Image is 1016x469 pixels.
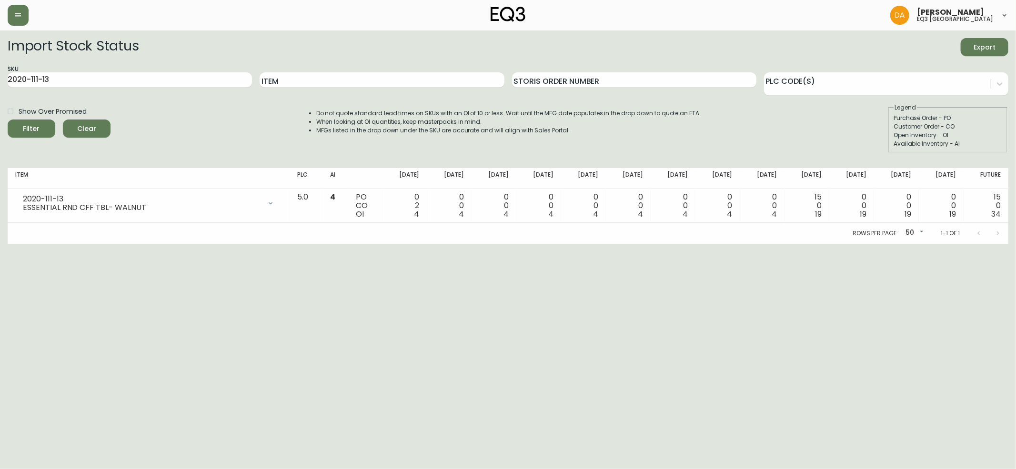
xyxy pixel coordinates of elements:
[491,7,526,22] img: logo
[961,38,1008,56] button: Export
[894,122,1002,131] div: Customer Order - CO
[894,131,1002,140] div: Open Inventory - OI
[964,168,1008,189] th: Future
[772,209,777,220] span: 4
[703,193,733,219] div: 0 0
[435,193,464,219] div: 0 0
[882,193,911,219] div: 0 0
[414,209,420,220] span: 4
[917,9,984,16] span: [PERSON_NAME]
[971,193,1001,219] div: 15 0
[23,123,40,135] div: Filter
[23,203,261,212] div: ESSENTIAL RND CFF TBL- WALNUT
[837,193,866,219] div: 0 0
[606,168,651,189] th: [DATE]
[356,193,374,219] div: PO CO
[902,225,925,241] div: 50
[727,209,733,220] span: 4
[638,209,643,220] span: 4
[919,168,964,189] th: [DATE]
[427,168,472,189] th: [DATE]
[860,209,866,220] span: 19
[593,209,598,220] span: 4
[658,193,688,219] div: 0 0
[905,209,911,220] span: 19
[15,193,282,214] div: 2020-111-13ESSENTIAL RND CFF TBL- WALNUT
[322,168,348,189] th: AI
[829,168,874,189] th: [DATE]
[740,168,785,189] th: [DATE]
[524,193,553,219] div: 0 0
[23,195,261,203] div: 2020-111-13
[917,16,993,22] h5: eq3 [GEOGRAPHIC_DATA]
[382,168,427,189] th: [DATE]
[459,209,464,220] span: 4
[290,168,322,189] th: PLC
[793,193,822,219] div: 15 0
[561,168,606,189] th: [DATE]
[316,109,701,118] li: Do not quote standard lead times on SKUs with an OI of 10 or less. Wait until the MFG date popula...
[785,168,830,189] th: [DATE]
[890,6,909,25] img: dd1a7e8db21a0ac8adbf82b84ca05374
[748,193,777,219] div: 0 0
[19,107,87,117] span: Show Over Promised
[926,193,956,219] div: 0 0
[8,120,55,138] button: Filter
[290,189,322,223] td: 5.0
[941,229,960,238] p: 1-1 of 1
[695,168,740,189] th: [DATE]
[516,168,561,189] th: [DATE]
[472,168,516,189] th: [DATE]
[479,193,509,219] div: 0 0
[614,193,643,219] div: 0 0
[968,41,1001,53] span: Export
[8,38,139,56] h2: Import Stock Status
[316,126,701,135] li: MFGs listed in the drop down under the SKU are accurate and will align with Sales Portal.
[853,229,898,238] p: Rows per page:
[815,209,822,220] span: 19
[330,191,335,202] span: 4
[894,103,917,112] legend: Legend
[548,209,553,220] span: 4
[894,114,1002,122] div: Purchase Order - PO
[503,209,509,220] span: 4
[651,168,695,189] th: [DATE]
[8,168,290,189] th: Item
[390,193,420,219] div: 0 2
[569,193,598,219] div: 0 0
[874,168,919,189] th: [DATE]
[63,120,111,138] button: Clear
[356,209,364,220] span: OI
[894,140,1002,148] div: Available Inventory - AI
[683,209,688,220] span: 4
[949,209,956,220] span: 19
[991,209,1001,220] span: 34
[70,123,103,135] span: Clear
[316,118,701,126] li: When looking at OI quantities, keep masterpacks in mind.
